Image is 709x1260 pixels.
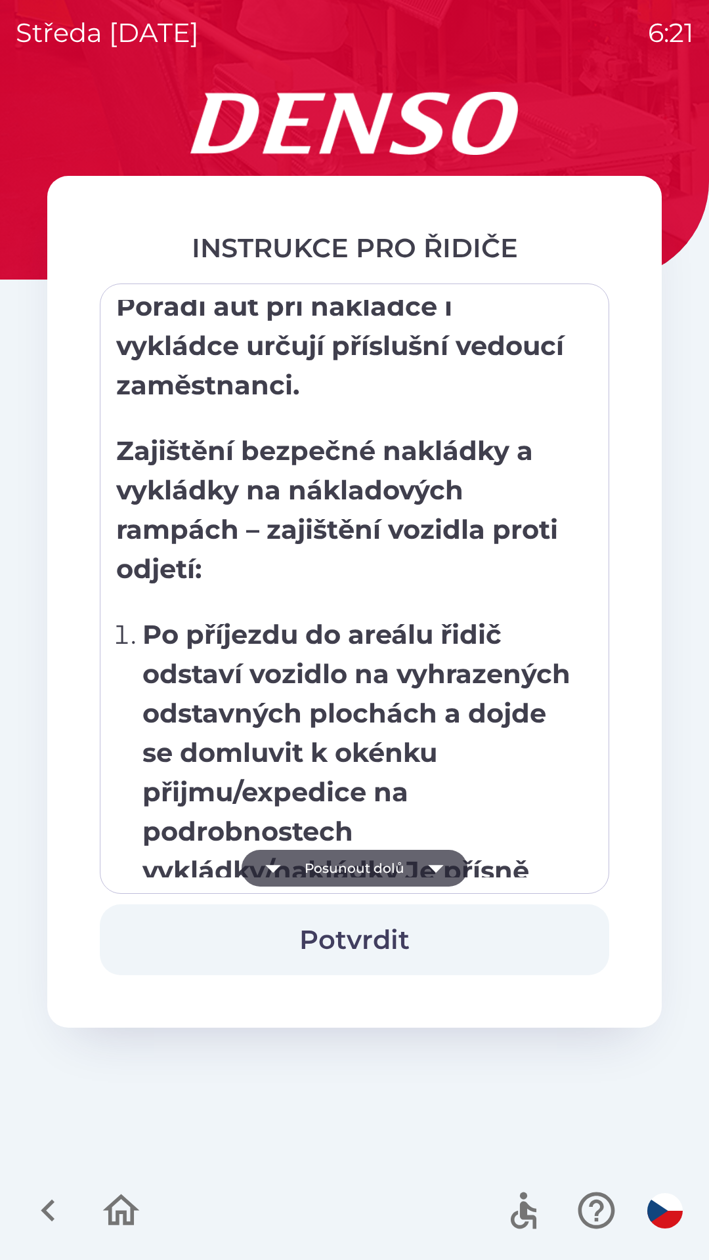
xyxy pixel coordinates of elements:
p: středa [DATE] [16,13,199,52]
strong: Zajištění bezpečné nakládky a vykládky na nákladových rampách – zajištění vozidla proti odjetí: [116,434,558,585]
div: INSTRUKCE PRO ŘIDIČE [100,228,609,268]
img: Logo [47,92,662,155]
p: 6:21 [648,13,693,52]
img: cs flag [647,1193,683,1228]
p: . Řidič je povinen při nájezdu na rampu / odjezdu z rampy dbát instrukcí od zaměstnanců skladu. [142,615,574,1127]
strong: Pořadí aut při nakládce i vykládce určují příslušní vedoucí zaměstnanci. [116,290,564,401]
button: Posunout dolů [242,850,467,887]
button: Potvrdit [100,904,609,975]
strong: Po příjezdu do areálu řidič odstaví vozidlo na vyhrazených odstavných plochách a dojde se domluvi... [142,618,570,887]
